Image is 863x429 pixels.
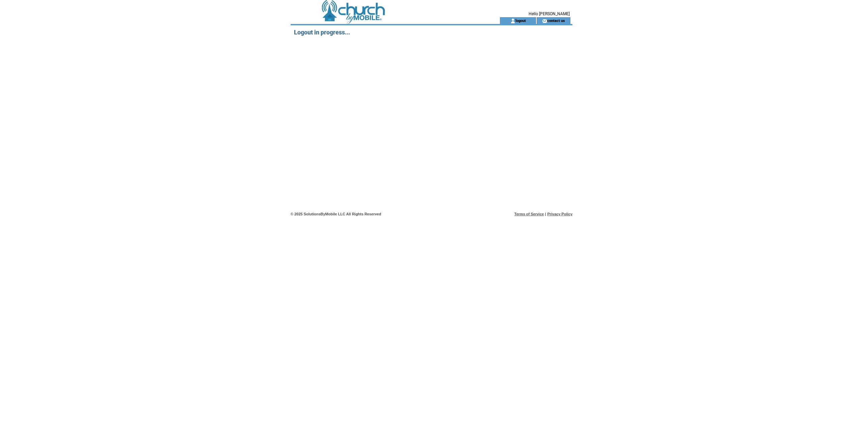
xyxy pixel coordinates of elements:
[510,18,515,24] img: account_icon.gif
[547,18,565,23] a: contact us
[294,29,350,36] span: Logout in progress...
[542,18,547,24] img: contact_us_icon.gif
[514,212,544,216] a: Terms of Service
[529,11,570,16] span: Hello [PERSON_NAME]
[545,212,546,216] span: |
[515,18,526,23] a: logout
[547,212,572,216] a: Privacy Policy
[291,212,381,216] span: © 2025 SolutionsByMobile LLC All Rights Reserved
